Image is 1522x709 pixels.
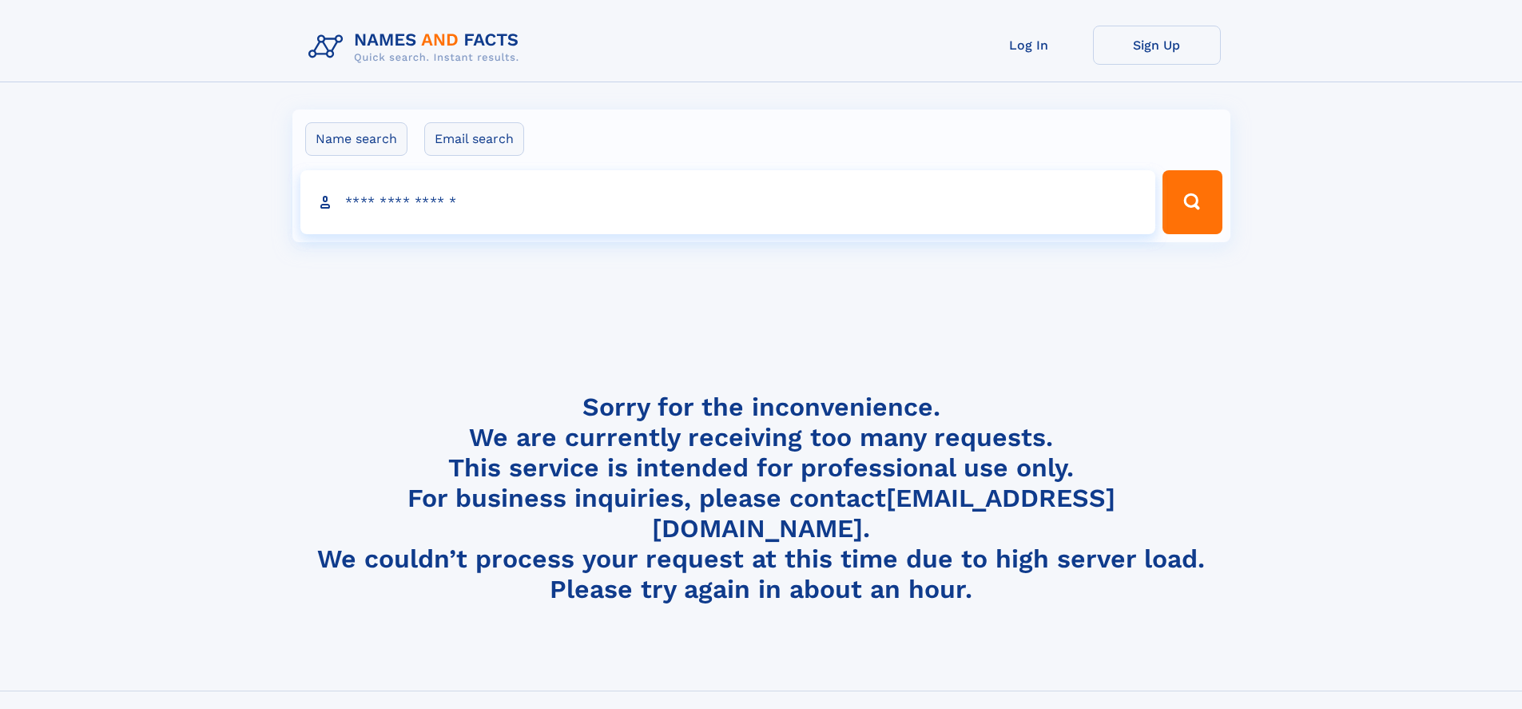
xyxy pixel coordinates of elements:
[1093,26,1221,65] a: Sign Up
[652,483,1115,544] a: [EMAIL_ADDRESS][DOMAIN_NAME]
[424,122,524,156] label: Email search
[302,392,1221,605] h4: Sorry for the inconvenience. We are currently receiving too many requests. This service is intend...
[300,170,1156,234] input: search input
[1162,170,1222,234] button: Search Button
[302,26,532,69] img: Logo Names and Facts
[305,122,407,156] label: Name search
[965,26,1093,65] a: Log In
